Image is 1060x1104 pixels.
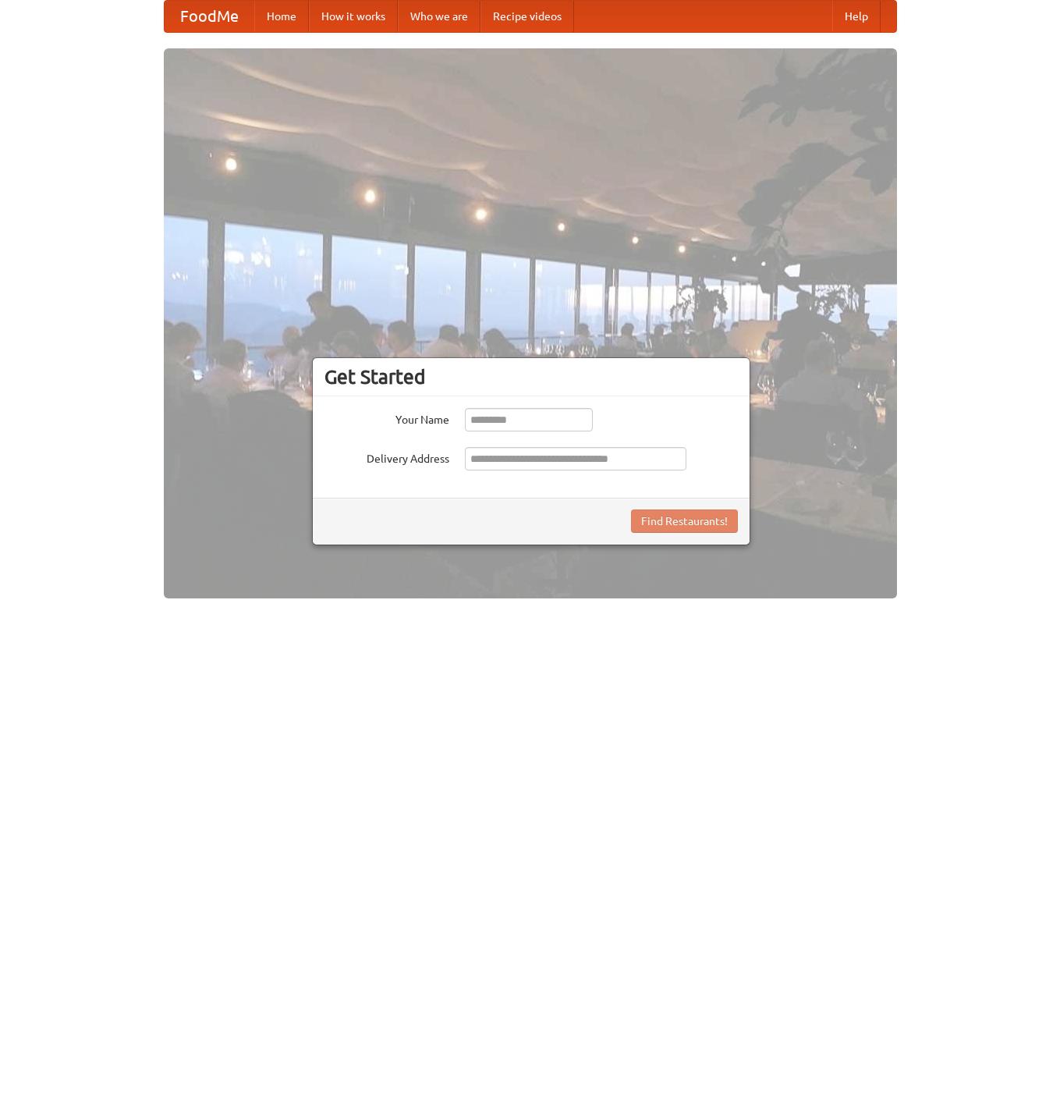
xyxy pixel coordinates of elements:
[309,1,398,32] a: How it works
[832,1,881,32] a: Help
[324,408,449,428] label: Your Name
[165,1,254,32] a: FoodMe
[631,509,738,533] button: Find Restaurants!
[398,1,480,32] a: Who we are
[324,365,738,389] h3: Get Started
[254,1,309,32] a: Home
[480,1,574,32] a: Recipe videos
[324,447,449,467] label: Delivery Address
